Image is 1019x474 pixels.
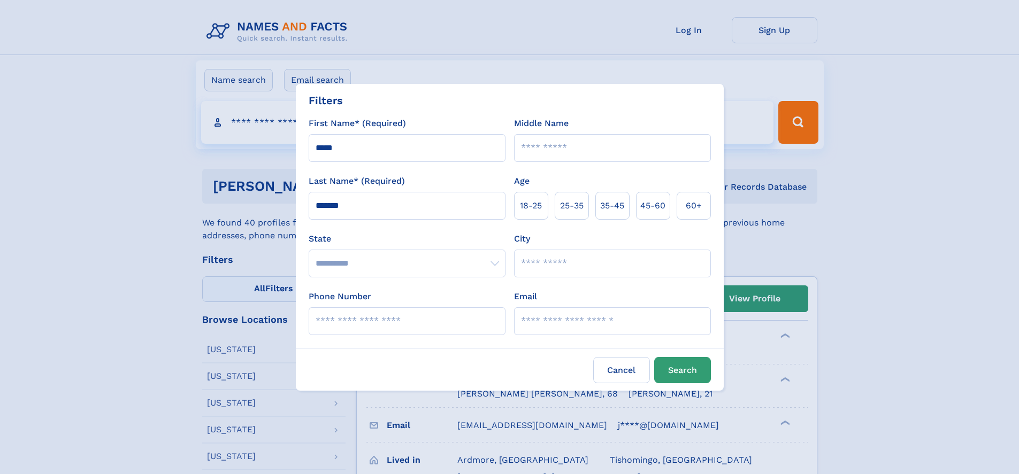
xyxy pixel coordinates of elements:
label: Cancel [593,357,650,383]
label: Age [514,175,530,188]
span: 45‑60 [640,199,665,212]
span: 25‑35 [560,199,584,212]
span: 18‑25 [520,199,542,212]
div: Filters [309,92,343,108]
label: Email [514,290,537,303]
button: Search [654,357,711,383]
label: Phone Number [309,290,371,303]
label: Middle Name [514,117,569,130]
label: Last Name* (Required) [309,175,405,188]
span: 60+ [686,199,702,212]
label: State [309,232,505,245]
label: City [514,232,530,245]
label: First Name* (Required) [309,117,406,130]
span: 35‑45 [600,199,624,212]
